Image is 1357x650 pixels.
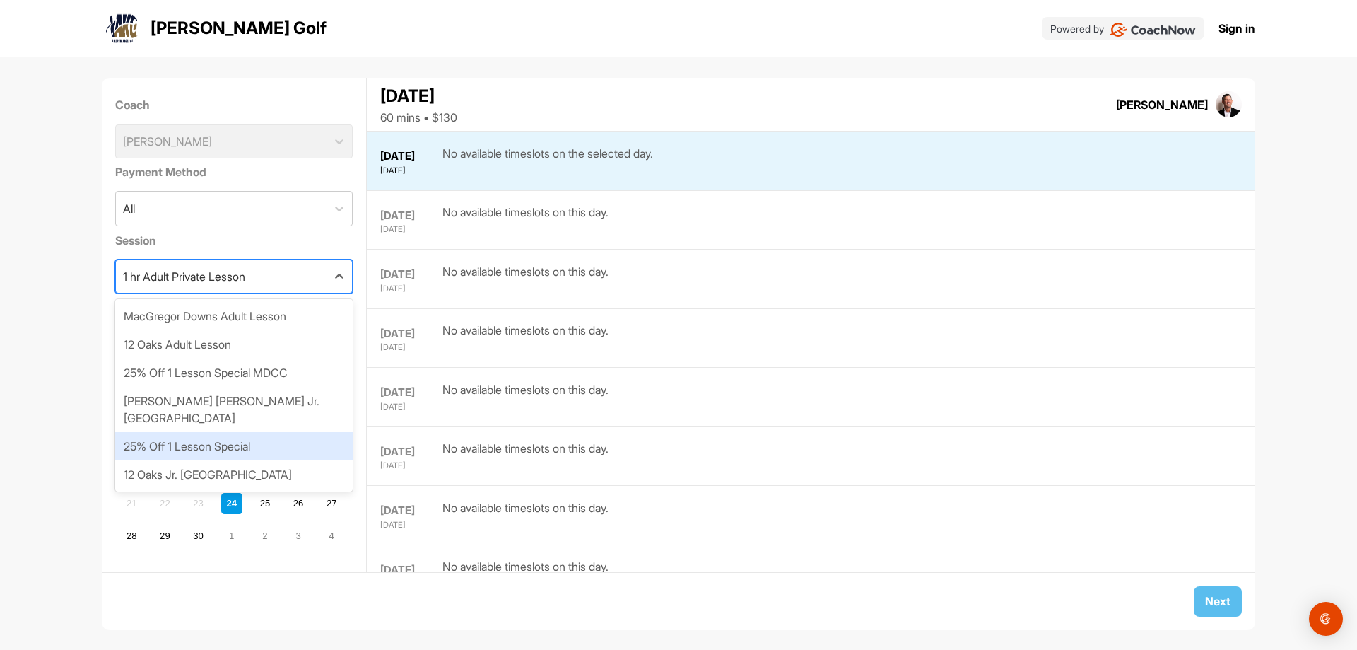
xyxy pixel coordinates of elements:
[380,562,439,579] div: [DATE]
[154,493,175,514] div: Not available Monday, September 22nd, 2025
[1205,594,1230,608] span: Next
[380,208,439,224] div: [DATE]
[288,493,309,514] div: Choose Friday, September 26th, 2025
[380,83,457,109] div: [DATE]
[188,526,209,547] div: Choose Tuesday, September 30th, 2025
[105,11,139,45] img: logo
[115,232,353,249] label: Session
[115,359,353,387] div: 25% Off 1 Lesson Special MDCC
[442,322,609,354] div: No available timeslots on this day.
[380,149,439,165] div: [DATE]
[442,558,609,590] div: No available timeslots on this day.
[442,381,609,413] div: No available timeslots on this day.
[254,493,276,514] div: Choose Thursday, September 25th, 2025
[221,526,242,547] div: Choose Wednesday, October 1st, 2025
[188,493,209,514] div: Not available Tuesday, September 23rd, 2025
[121,526,142,547] div: Choose Sunday, September 28th, 2025
[123,268,245,285] div: 1 hr Adult Private Lesson
[380,283,439,295] div: [DATE]
[115,387,353,432] div: [PERSON_NAME] [PERSON_NAME] Jr. [GEOGRAPHIC_DATA]
[151,16,327,41] p: [PERSON_NAME] Golf
[380,165,439,177] div: [DATE]
[115,460,353,489] div: 12 Oaks Jr. [GEOGRAPHIC_DATA]
[380,224,439,236] div: [DATE]
[442,440,609,472] div: No available timeslots on this day.
[254,526,276,547] div: Choose Thursday, October 2nd, 2025
[380,326,439,342] div: [DATE]
[380,444,439,460] div: [DATE]
[121,493,142,514] div: Not available Sunday, September 21st, 2025
[380,342,439,354] div: [DATE]
[1050,21,1104,36] p: Powered by
[123,200,135,217] div: All
[1110,23,1197,37] img: CoachNow
[380,385,439,401] div: [DATE]
[1116,96,1208,113] div: [PERSON_NAME]
[380,460,439,472] div: [DATE]
[380,503,439,519] div: [DATE]
[115,330,353,359] div: 12 Oaks Adult Lesson
[115,432,353,460] div: 25% Off 1 Lesson Special
[442,204,609,236] div: No available timeslots on this day.
[115,96,353,113] label: Coach
[115,163,353,180] label: Payment Method
[380,401,439,413] div: [DATE]
[442,145,653,177] div: No available timeslots on the selected day.
[380,519,439,531] div: [DATE]
[442,263,609,295] div: No available timeslots on this day.
[1194,586,1242,617] button: Next
[442,499,609,531] div: No available timeslots on this day.
[1218,20,1255,37] a: Sign in
[1216,91,1243,118] img: square_33d1b9b665a970990590299d55b62fd8.jpg
[115,302,353,330] div: MacGregor Downs Adult Lesson
[380,109,457,126] div: 60 mins • $130
[321,526,342,547] div: Choose Saturday, October 4th, 2025
[221,493,242,514] div: Choose Wednesday, September 24th, 2025
[288,526,309,547] div: Choose Friday, October 3rd, 2025
[1309,602,1343,636] div: Open Intercom Messenger
[154,526,175,547] div: Choose Monday, September 29th, 2025
[321,493,342,514] div: Choose Saturday, September 27th, 2025
[380,267,439,283] div: [DATE]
